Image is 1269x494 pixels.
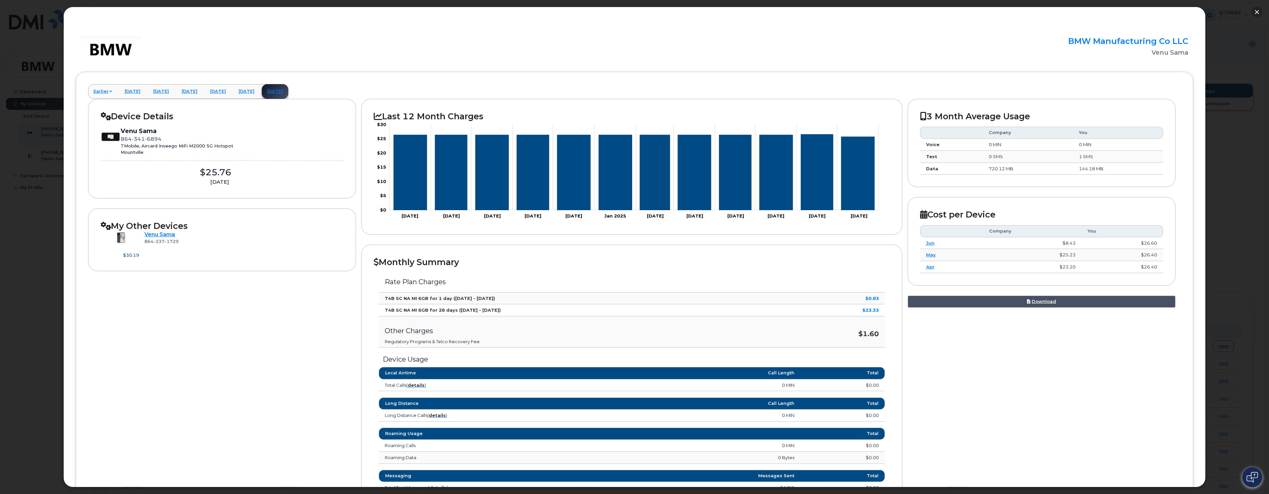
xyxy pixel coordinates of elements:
[590,452,800,464] td: 0 Bytes
[800,428,885,440] th: Total
[800,482,885,494] td: $0.00
[590,397,800,410] th: Call Length
[385,338,776,345] li: Regulatory Programs & Telco Recovery Fee
[385,327,776,334] h3: Other Charges
[379,367,590,379] th: Local Airtime
[406,382,426,388] span: ( )
[800,397,885,410] th: Total
[590,410,800,422] td: 0 MIN
[379,482,590,494] td: Total Text Messages
[429,485,446,490] a: details
[379,410,590,422] td: Long Distance Calls
[858,330,879,338] strong: $1.60
[379,428,590,440] th: Roaming Usage
[800,379,885,391] td: $0.00
[408,382,425,388] a: details
[427,413,447,418] span: ( )
[590,440,800,452] td: 0 MIN
[379,452,590,464] td: Roaming Data
[590,379,800,391] td: 0 MIN
[379,440,590,452] td: Roaming Calls
[800,367,885,379] th: Total
[800,440,885,452] td: $0.00
[590,367,800,379] th: Call Length
[590,482,800,494] td: 0 MSG
[379,379,590,391] td: Total Calls
[1247,472,1258,483] img: Open chat
[379,397,590,410] th: Long Distance
[800,452,885,464] td: $0.00
[800,410,885,422] td: $0.00
[429,413,446,418] a: details
[800,470,885,482] th: Total
[379,356,885,363] h3: Device Usage
[590,470,800,482] th: Messages Sent
[379,470,590,482] th: Messaging
[428,485,448,490] span: ( )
